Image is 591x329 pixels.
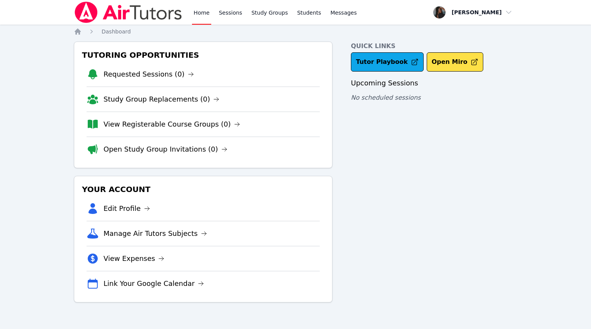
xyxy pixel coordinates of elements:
[351,42,517,51] h4: Quick Links
[104,253,164,264] a: View Expenses
[331,9,357,17] span: Messages
[104,203,150,214] a: Edit Profile
[427,52,483,72] button: Open Miro
[104,144,227,155] a: Open Study Group Invitations (0)
[104,228,207,239] a: Manage Air Tutors Subjects
[104,278,204,289] a: Link Your Google Calendar
[351,52,424,72] a: Tutor Playbook
[104,119,240,130] a: View Registerable Course Groups (0)
[351,78,517,89] h3: Upcoming Sessions
[74,28,517,35] nav: Breadcrumb
[80,182,326,196] h3: Your Account
[351,94,421,101] span: No scheduled sessions
[104,94,219,105] a: Study Group Replacements (0)
[74,2,183,23] img: Air Tutors
[104,69,194,80] a: Requested Sessions (0)
[102,28,131,35] a: Dashboard
[80,48,326,62] h3: Tutoring Opportunities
